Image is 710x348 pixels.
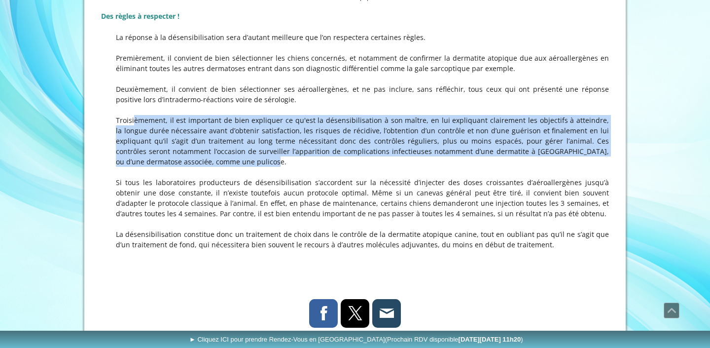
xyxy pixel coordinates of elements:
span: ► Cliquez ICI pour prendre Rendez-Vous en [GEOGRAPHIC_DATA] [189,336,523,343]
p: Troisièmement, il est important de bien expliquer ce qu'est la désensibilisation à son maître, en... [101,115,609,167]
p: Deuxièmement, il convient de bien sélectionner ses aéroallergènes, et ne pas inclure, sans réfléc... [101,84,609,105]
span: Des règles à respecter ! [101,11,179,21]
p: Si tous les laboratoires producteurs de désensibilisation s’accordent sur la nécessité d’injecter... [101,167,609,219]
p: La désensibilisation constitue donc un traitement de choix dans le contrôle de la dermatite atopi... [101,219,609,250]
a: Adresse e-mail [372,299,401,328]
a: Défiler vers le haut [664,303,679,318]
b: [DATE][DATE] 11h20 [459,336,521,343]
a: Facebook [309,299,338,328]
p: La réponse à la désensibilisation sera d’autant meilleure que l’on respectera certaines règles. [101,32,609,42]
span: (Prochain RDV disponible ) [385,336,523,343]
span: Défiler vers le haut [664,303,679,318]
a: X [341,299,369,328]
p: Premièrement, il convient de bien sélectionner les chiens concernés, et notamment de confirmer la... [101,42,609,74]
